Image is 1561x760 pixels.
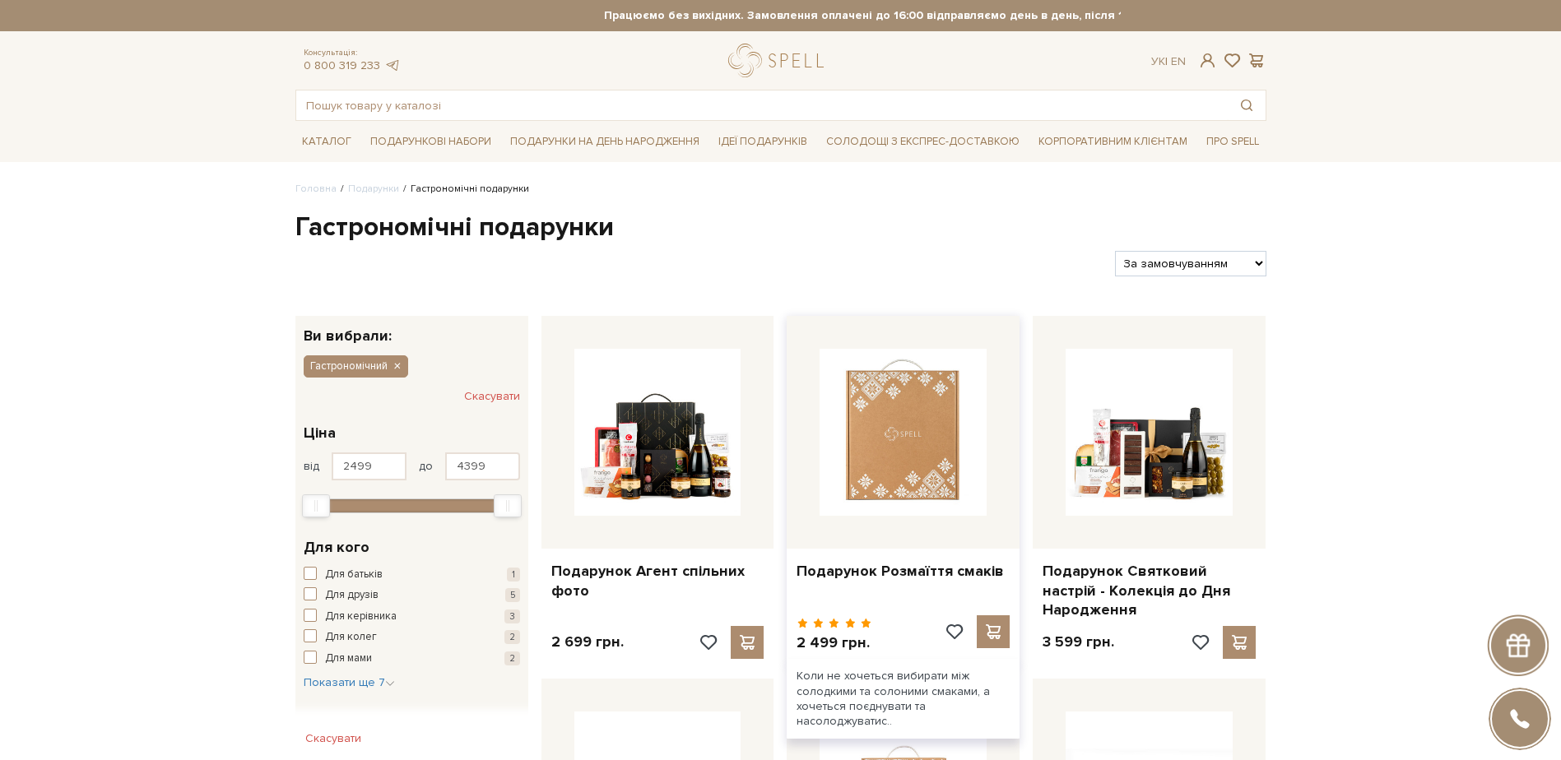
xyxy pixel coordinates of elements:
button: Показати ще 7 [304,674,395,691]
input: Ціна [332,452,407,480]
span: Для батьків [325,567,383,583]
span: до [419,459,433,474]
span: 1 [507,568,520,582]
button: Для друзів 5 [304,587,520,604]
span: 5 [505,588,520,602]
span: Для кого [304,536,369,558]
span: Для мами [325,651,372,667]
img: Подарунок Розмаїття смаків [820,349,987,516]
a: Солодощі з експрес-доставкою [820,127,1026,155]
span: Подарункові набори [364,129,498,155]
span: Гастрономічний [310,359,388,373]
span: 2 [504,630,520,644]
div: Ви вибрали: [295,316,528,343]
a: Подарунок Розмаїття смаків [797,562,1010,581]
span: Ціна [304,422,336,444]
button: Скасувати [295,725,371,752]
span: 2 [504,651,520,665]
a: Головна [295,183,337,195]
button: Для батьків 1 [304,567,520,583]
span: Консультація: [304,48,401,58]
div: Max [494,494,522,517]
div: Ук [1151,54,1186,69]
span: Подарунки на День народження [504,129,706,155]
a: Подарунок Агент спільних фото [551,562,764,600]
button: Для мами 2 [304,651,520,667]
a: logo [728,44,831,77]
span: Каталог [295,129,358,155]
p: 3 599 грн. [1043,633,1114,651]
a: Подарунки [348,183,399,195]
span: від [304,459,319,474]
strong: Працюємо без вихідних. Замовлення оплачені до 16:00 відправляємо день в день, після 16:00 - насту... [441,8,1412,23]
a: Корпоративним клієнтам [1032,127,1194,155]
input: Ціна [445,452,520,480]
input: Пошук товару у каталозі [296,90,1228,120]
a: telegram [384,58,401,72]
div: Min [302,494,330,517]
span: До якого свята / Привід [304,716,478,738]
button: Для керівника 3 [304,609,520,625]
span: Показати ще 7 [304,675,395,689]
a: 0 800 319 233 [304,58,380,72]
button: Пошук товару у каталозі [1228,90,1266,120]
div: Коли не хочеться вибирати між солодкими та солоними смаками, а хочеться поєднувати та насолоджува... [787,659,1020,739]
h1: Гастрономічні подарунки [295,211,1266,245]
li: Гастрономічні подарунки [399,182,529,197]
p: 2 699 грн. [551,633,624,651]
button: Гастрономічний [304,355,408,377]
span: Для керівника [325,609,397,625]
p: 2 499 грн. [797,633,871,652]
span: Ідеї подарунків [712,129,814,155]
a: Подарунок Святковий настрій - Колекція до Дня Народження [1043,562,1256,619]
span: 3 [504,609,520,623]
a: En [1171,54,1186,68]
span: Для колег [325,629,377,646]
button: Для колег 2 [304,629,520,646]
span: | [1165,54,1168,68]
button: Скасувати [464,383,520,410]
span: Для друзів [325,587,379,604]
span: Про Spell [1200,129,1266,155]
